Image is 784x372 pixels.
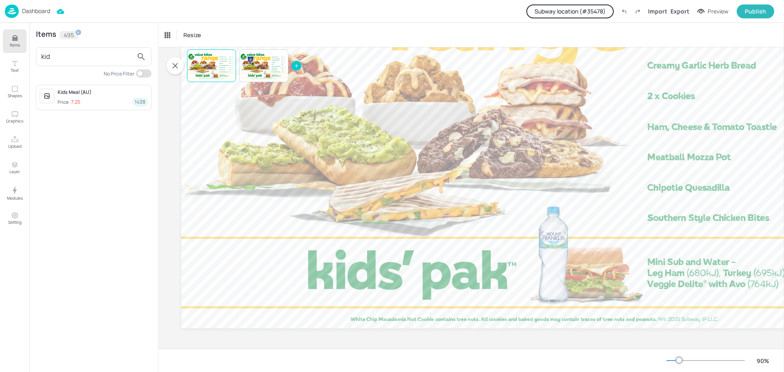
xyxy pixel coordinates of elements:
p: Items [10,42,20,48]
span: 2.90 [232,63,234,64]
button: Shapes [3,80,27,104]
p: Upload [8,143,22,149]
span: Resize [182,31,203,39]
span: 2.50 [285,70,286,71]
button: Setting [3,207,27,230]
button: Subway location (#35478) [526,4,614,18]
span: 3.50 [232,57,234,58]
div: 1438 [132,98,148,106]
p: Shapes [8,93,22,98]
span: 4.00 [285,68,286,69]
span: 3.50 [285,58,286,59]
p: 495 [64,32,74,38]
span: 3.50 [232,61,234,62]
div: Items [36,31,56,39]
span: 3.50 [285,57,286,58]
span: 2.50 [232,69,234,70]
p: Graphics [6,118,23,124]
span: 4.50 [232,71,234,72]
button: Modules [3,181,27,205]
div: Price: [58,99,80,106]
label: Redo (Ctrl + Y) [631,4,645,18]
p: Layer [9,169,20,174]
img: logo-86c26b7e.jpg [5,4,19,18]
span: 4.00 [285,66,286,67]
p: Setting [8,219,22,225]
span: 4.00 [232,65,234,66]
div: No Price Filter [104,70,134,77]
span: 4.50 [285,71,286,72]
span: 2.90 [285,62,286,63]
button: search [133,49,149,65]
p: Dashboard [22,8,50,14]
div: Import [648,7,667,16]
label: Undo (Ctrl + Z) [617,4,631,18]
p: Modules [7,195,23,201]
button: Preview [693,5,733,18]
button: Upload [3,131,27,154]
div: Kids Meal (AU) [58,89,148,96]
span: 3.50 [285,60,286,61]
input: Search Item [41,50,133,63]
button: Items [3,29,27,53]
div: Preview [708,7,728,16]
div: 90 % [753,356,773,365]
div: Publish [745,7,766,16]
div: Export [670,7,689,16]
p: Text [11,67,19,73]
button: Layer [3,156,27,180]
p: 7.25 [71,99,80,105]
span: 3.50 [232,59,234,60]
span: 4.00 [232,67,234,68]
button: Graphics [3,105,27,129]
button: Publish [737,4,774,18]
button: Text [3,55,27,78]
